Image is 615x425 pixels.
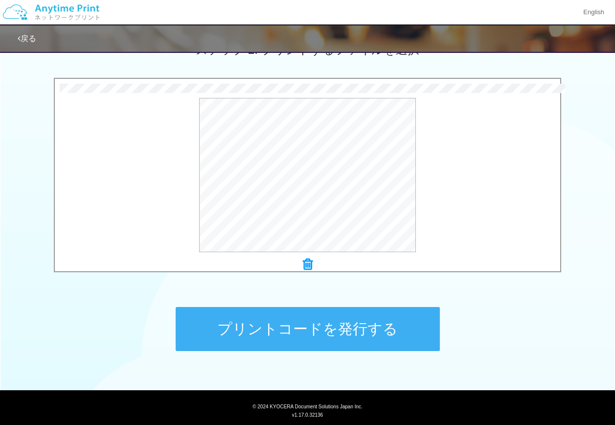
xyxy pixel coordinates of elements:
[176,307,440,351] button: プリントコードを発行する
[252,403,363,409] span: © 2024 KYOCERA Document Solutions Japan Inc.
[18,34,36,43] a: 戻る
[292,412,323,418] span: v1.17.0.32136
[196,43,419,56] span: ステップ 2: プリントするファイルを選択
